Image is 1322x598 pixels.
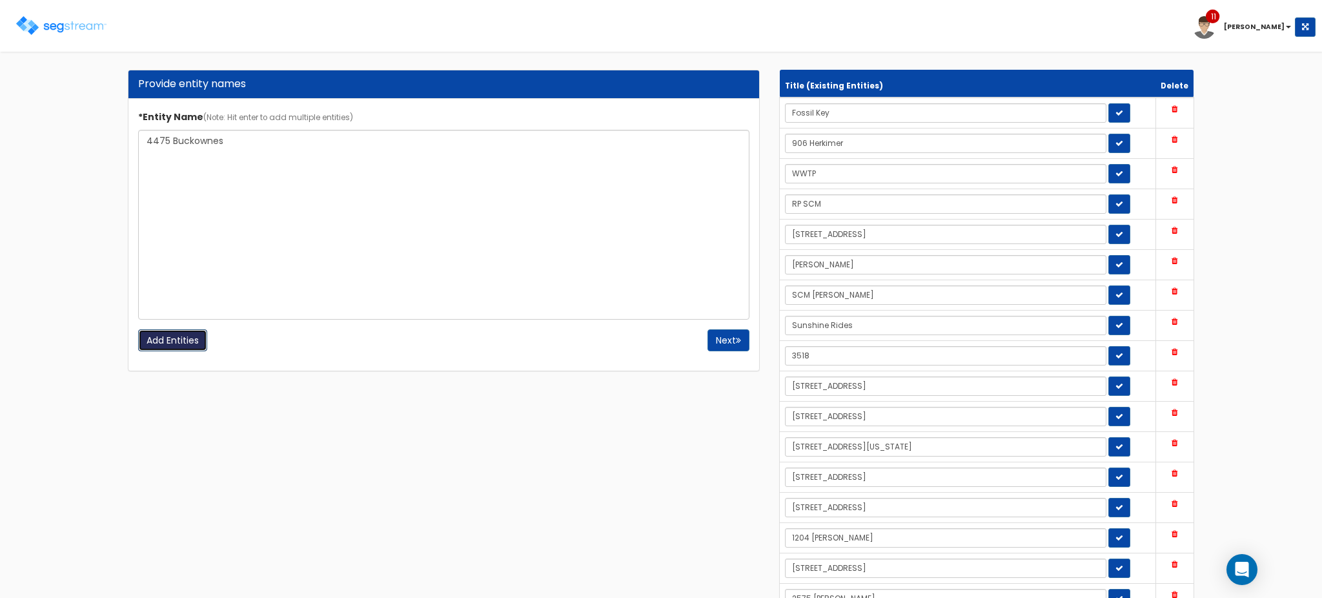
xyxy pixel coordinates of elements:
[1226,554,1257,585] div: Open Intercom Messenger
[1224,22,1285,32] b: [PERSON_NAME]
[1161,81,1188,91] small: Delete
[138,106,353,123] label: *Entity Name
[707,329,749,351] button: Next
[138,329,207,351] input: Add Entities
[1211,11,1216,23] span: 11
[138,77,749,92] div: Provide entity names
[16,16,107,35] img: logo.png
[203,112,353,123] small: (Note: Hit enter to add multiple entities)
[785,81,883,91] small: Title (Existing Entities)
[1193,16,1215,39] img: avatar.png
